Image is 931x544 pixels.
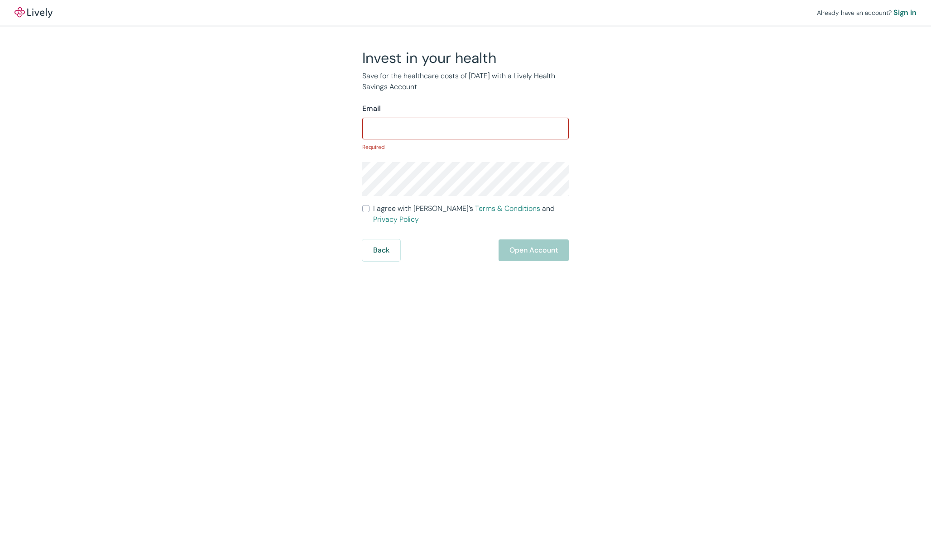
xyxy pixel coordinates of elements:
[362,103,381,114] label: Email
[14,7,53,18] img: Lively
[362,143,569,151] p: Required
[373,215,419,224] a: Privacy Policy
[362,49,569,67] h2: Invest in your health
[362,71,569,92] p: Save for the healthcare costs of [DATE] with a Lively Health Savings Account
[362,239,400,261] button: Back
[893,7,917,18] a: Sign in
[373,203,569,225] span: I agree with [PERSON_NAME]’s and
[817,7,917,18] div: Already have an account?
[475,204,540,213] a: Terms & Conditions
[14,7,53,18] a: LivelyLively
